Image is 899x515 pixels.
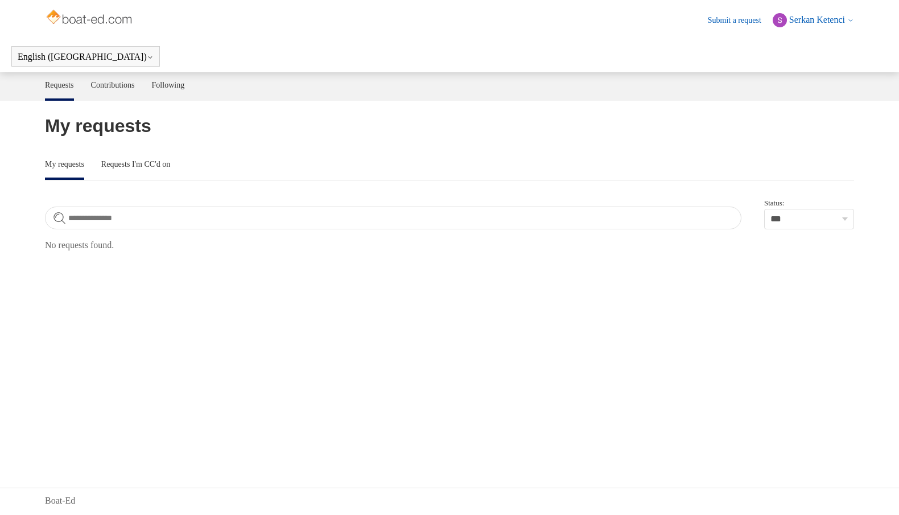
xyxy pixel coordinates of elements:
[773,13,854,27] button: Serkan Ketenci
[45,494,75,508] a: Boat-Ed
[789,15,845,24] span: Serkan Ketenci
[45,112,854,139] h1: My requests
[152,72,185,98] a: Following
[861,477,890,506] div: Live chat
[101,151,170,178] a: Requests I'm CC'd on
[45,72,74,98] a: Requests
[45,151,84,178] a: My requests
[45,7,135,30] img: Boat-Ed Help Center home page
[764,197,854,209] label: Status:
[708,14,773,26] a: Submit a request
[91,72,135,98] a: Contributions
[18,52,154,62] button: English ([GEOGRAPHIC_DATA])
[45,238,854,252] p: No requests found.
